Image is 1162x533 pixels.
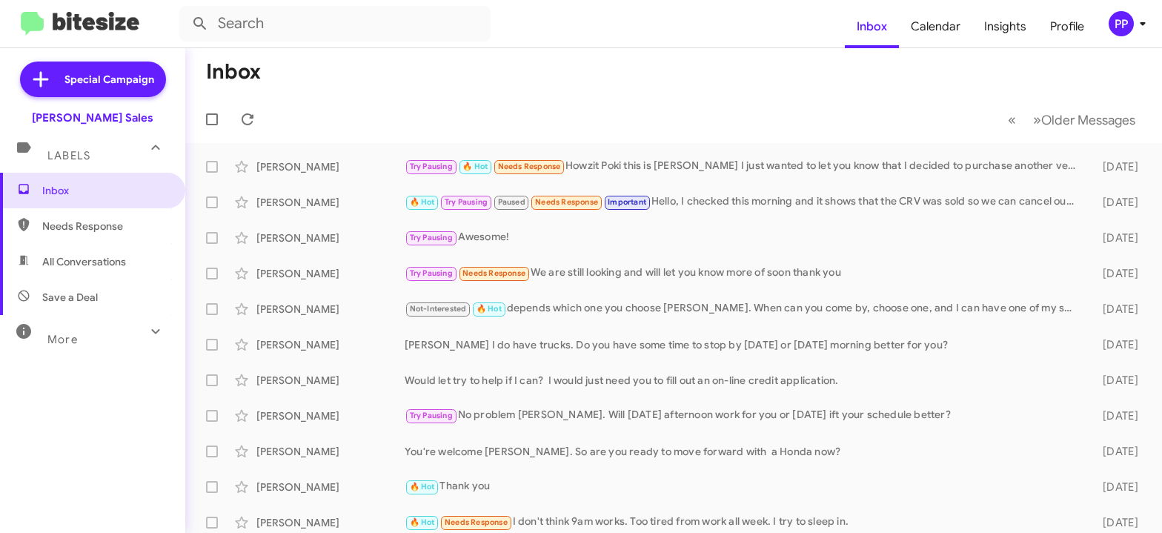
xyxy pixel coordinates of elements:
div: [DATE] [1083,480,1150,494]
div: [PERSON_NAME] [256,195,405,210]
span: 🔥 Hot [477,304,502,314]
a: Special Campaign [20,62,166,97]
div: [PERSON_NAME] [256,266,405,281]
span: 🔥 Hot [410,517,435,527]
div: Would let try to help if I can? I would just need you to fill out an on-line credit application. [405,373,1083,388]
span: Inbox [42,183,168,198]
span: Try Pausing [410,411,453,420]
span: All Conversations [42,254,126,269]
button: Previous [999,105,1025,135]
div: Awesome! [405,229,1083,246]
div: [DATE] [1083,231,1150,245]
span: Needs Response [42,219,168,234]
div: [PERSON_NAME] [256,444,405,459]
nav: Page navigation example [1000,105,1144,135]
div: [DATE] [1083,195,1150,210]
div: [PERSON_NAME] [256,373,405,388]
span: Important [608,197,646,207]
div: [DATE] [1083,373,1150,388]
span: Try Pausing [410,268,453,278]
span: Try Pausing [410,233,453,242]
span: Needs Response [535,197,598,207]
div: [PERSON_NAME] [256,231,405,245]
span: Save a Deal [42,290,98,305]
span: » [1033,110,1041,129]
span: 🔥 Hot [410,197,435,207]
a: Calendar [899,5,972,48]
div: [PERSON_NAME] [256,337,405,352]
span: 🔥 Hot [410,482,435,491]
span: « [1008,110,1016,129]
div: [PERSON_NAME] [256,480,405,494]
span: Not-Interested [410,304,467,314]
span: More [47,333,78,346]
div: [DATE] [1083,159,1150,174]
a: Profile [1038,5,1096,48]
div: depends which one you choose [PERSON_NAME]. When can you come by, choose one, and I can have one ... [405,300,1083,317]
a: Inbox [845,5,899,48]
div: [PERSON_NAME] [256,159,405,174]
span: Paused [498,197,525,207]
div: [DATE] [1083,408,1150,423]
div: I don't think 9am works. Too tired from work all week. I try to sleep in. [405,514,1083,531]
div: [DATE] [1083,337,1150,352]
span: 🔥 Hot [462,162,488,171]
span: Try Pausing [410,162,453,171]
div: [DATE] [1083,302,1150,317]
span: Needs Response [445,517,508,527]
span: Older Messages [1041,112,1135,128]
div: [DATE] [1083,444,1150,459]
div: [PERSON_NAME] [256,515,405,530]
h1: Inbox [206,60,261,84]
span: Needs Response [462,268,525,278]
a: Insights [972,5,1038,48]
button: Next [1024,105,1144,135]
div: No problem [PERSON_NAME]. Will [DATE] afternoon work for you or [DATE] ift your schedule better? [405,407,1083,424]
button: PP [1096,11,1146,36]
div: Hello, I checked this morning and it shows that the CRV was sold so we can cancel our appointment... [405,193,1083,211]
div: You're welcome [PERSON_NAME]. So are you ready to move forward with a Honda now? [405,444,1083,459]
div: PP [1109,11,1134,36]
div: [DATE] [1083,515,1150,530]
span: Needs Response [498,162,561,171]
div: [PERSON_NAME] Sales [32,110,153,125]
div: [PERSON_NAME] I do have trucks. Do you have some time to stop by [DATE] or [DATE] morning better ... [405,337,1083,352]
span: Try Pausing [445,197,488,207]
div: [PERSON_NAME] [256,408,405,423]
input: Search [179,6,491,42]
div: Howzit Poki this is [PERSON_NAME] I just wanted to let you know that I decided to purchase anothe... [405,158,1083,175]
div: [DATE] [1083,266,1150,281]
span: Special Campaign [64,72,154,87]
div: [PERSON_NAME] [256,302,405,317]
span: Labels [47,149,90,162]
div: Thank you [405,478,1083,495]
div: We are still looking and will let you know more of soon thank you [405,265,1083,282]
